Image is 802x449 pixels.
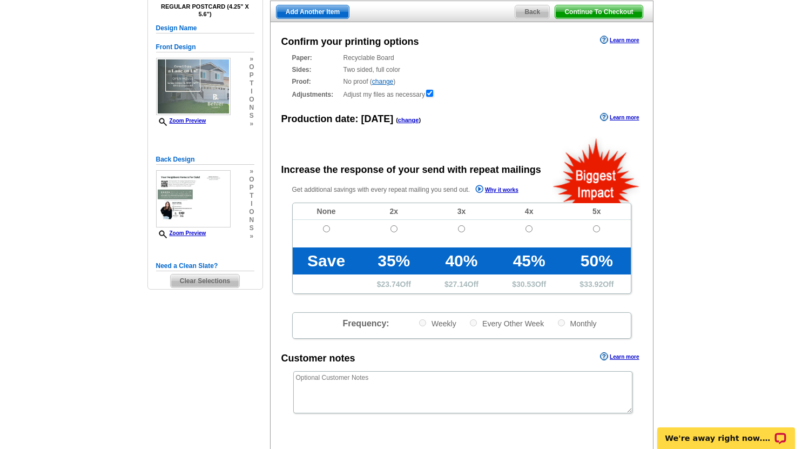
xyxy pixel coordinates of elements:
span: Frequency: [342,319,389,328]
div: Production date: [281,112,421,126]
strong: Sides: [292,65,340,75]
td: 35% [360,247,428,274]
span: o [249,63,254,71]
span: n [249,104,254,112]
span: o [249,176,254,184]
a: Zoom Preview [156,230,206,236]
span: ( ) [396,117,421,123]
span: o [249,208,254,216]
a: Learn more [600,36,639,44]
span: » [249,55,254,63]
span: Add Another Item [277,5,349,18]
a: Learn more [600,113,639,122]
span: p [249,71,254,79]
span: o [249,96,254,104]
h4: Regular Postcard (4.25" x 5.6") [156,3,254,17]
span: Back [515,5,549,18]
a: Zoom Preview [156,118,206,124]
span: t [249,192,254,200]
div: Two sided, full color [292,65,631,75]
label: Weekly [418,318,456,329]
h5: Design Name [156,23,254,33]
td: 2x [360,203,428,220]
span: s [249,112,254,120]
span: s [249,224,254,232]
label: Monthly [557,318,597,329]
span: 33.92 [584,280,603,289]
span: i [249,88,254,96]
span: t [249,79,254,88]
td: 5x [563,203,630,220]
input: Every Other Week [470,319,477,326]
td: 45% [495,247,563,274]
h5: Need a Clean Slate? [156,261,254,271]
span: [DATE] [361,113,394,124]
span: Continue To Checkout [555,5,642,18]
img: small-thumb.jpg [156,58,231,115]
td: $ Off [563,274,630,293]
a: change [398,117,419,123]
div: Confirm your printing options [281,35,419,49]
h5: Front Design [156,42,254,52]
a: Why it works [475,185,518,196]
a: Learn more [600,352,639,361]
span: Clear Selections [171,274,239,287]
td: 4x [495,203,563,220]
a: change [372,78,393,85]
td: $ Off [428,274,495,293]
div: Adjust my files as necessary [292,89,631,99]
div: Customer notes [281,351,355,366]
span: p [249,184,254,192]
td: $ Off [360,274,428,293]
span: i [249,200,254,208]
div: Recyclable Board [292,53,631,63]
td: None [293,203,360,220]
iframe: LiveChat chat widget [650,415,802,449]
input: Monthly [558,319,565,326]
span: » [249,120,254,128]
p: Get additional savings with every repeat mailing you send out. [292,184,542,196]
a: Add Another Item [276,5,349,19]
a: Back [515,5,550,19]
td: 40% [428,247,495,274]
span: 30.53 [516,280,535,289]
strong: Proof: [292,77,340,86]
img: small-thumb.jpg [156,170,231,227]
span: » [249,232,254,240]
span: 27.14 [449,280,468,289]
input: Weekly [419,319,426,326]
img: biggestImpact.png [552,137,641,203]
td: 50% [563,247,630,274]
strong: Paper: [292,53,340,63]
div: No proof ( ) [292,77,631,86]
td: Save [293,247,360,274]
div: Increase the response of your send with repeat mailings [281,163,541,177]
h5: Back Design [156,155,254,165]
span: 23.74 [381,280,400,289]
span: n [249,216,254,224]
strong: Adjustments: [292,90,340,99]
td: $ Off [495,274,563,293]
label: Every Other Week [469,318,544,329]
td: 3x [428,203,495,220]
span: » [249,167,254,176]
